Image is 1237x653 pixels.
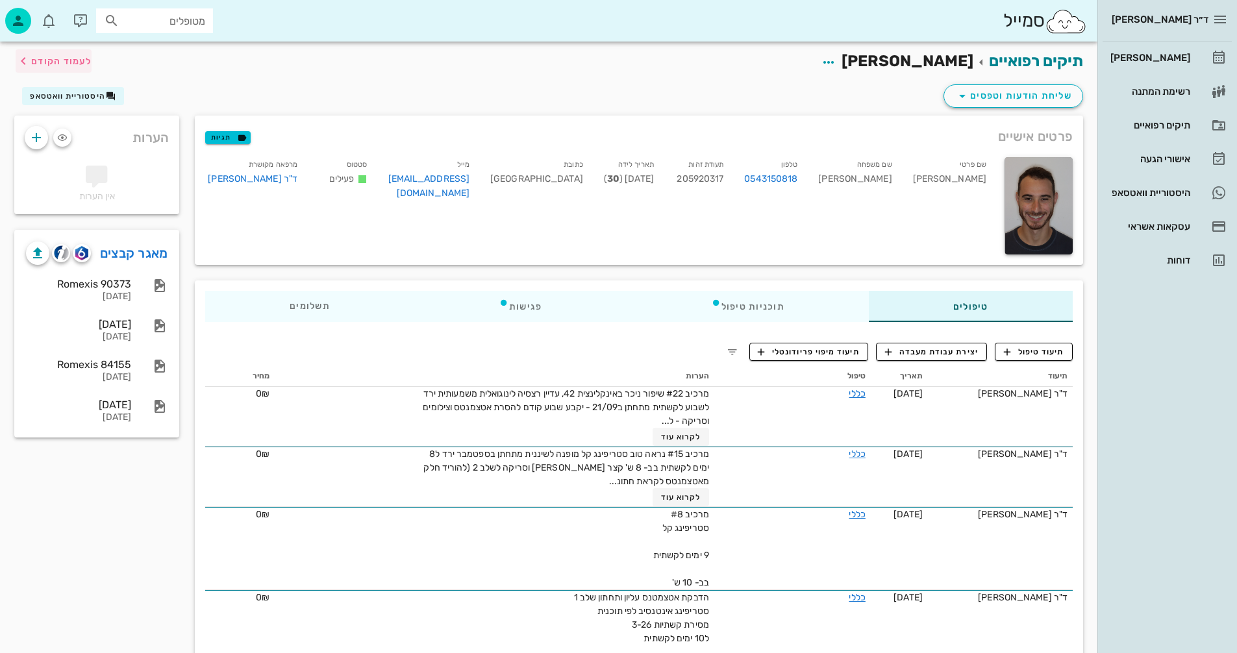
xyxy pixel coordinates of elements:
[808,154,902,208] div: [PERSON_NAME]
[75,246,88,260] img: romexis logo
[564,160,583,169] small: כתובת
[31,56,92,67] span: לעמוד הקודם
[290,302,330,311] span: תשלומים
[347,160,368,169] small: סטטוס
[1108,86,1190,97] div: רשימת המתנה
[604,173,654,184] span: [DATE] ( )
[205,131,251,144] button: תגיות
[857,160,892,169] small: שם משפחה
[1103,211,1232,242] a: עסקאות אשראי
[933,447,1068,461] div: ד"ר [PERSON_NAME]
[1108,53,1190,63] div: [PERSON_NAME]
[607,173,619,184] strong: 30
[26,412,131,423] div: [DATE]
[256,592,269,603] span: 0₪
[653,488,709,506] button: לקרוא עוד
[995,343,1073,361] button: תיעוד טיפול
[842,52,973,70] span: [PERSON_NAME]
[749,343,869,361] button: תיעוד מיפוי פריודונטלי
[998,126,1073,147] span: פרטים אישיים
[653,509,709,588] span: מרכיב #8 סטריפינג קל 9 ימים לקשתית בב- 10 ש'
[1103,177,1232,208] a: היסטוריית וואטסאפ
[943,84,1083,108] button: שליחת הודעות וטפסים
[1045,8,1087,34] img: SmileCloud logo
[744,172,797,186] a: 0543150818
[52,244,70,262] button: cliniview logo
[1004,346,1064,358] span: תיעוד טיפול
[989,52,1083,70] a: תיקים רפואיים
[414,291,627,322] div: פגישות
[275,366,714,387] th: הערות
[618,160,654,169] small: תאריך לידה
[16,49,92,73] button: לעמוד הקודם
[928,366,1073,387] th: תיעוד
[714,366,871,387] th: טיפול
[1103,245,1232,276] a: דוחות
[960,160,986,169] small: שם פרטי
[1103,110,1232,141] a: תיקים רפואיים
[1108,255,1190,265] div: דוחות
[490,173,583,184] span: [GEOGRAPHIC_DATA]
[423,449,708,487] span: מרכיב #15 נראה טוב סטריפינג קל מופנה לשיננית מתחתן בספטמבר ירד ל8 ימים לקשתית בב- 8 ש' קצר [PERSO...
[1103,42,1232,73] a: [PERSON_NAME]
[205,366,275,387] th: מחיר
[73,244,91,262] button: romexis logo
[256,509,269,520] span: 0₪
[933,508,1068,521] div: ד"ר [PERSON_NAME]
[849,449,865,460] a: כללי
[256,388,269,399] span: 0₪
[677,173,723,184] span: 205920317
[1108,188,1190,198] div: היסטוריית וואטסאפ
[661,493,701,502] span: לקרוא עוד
[955,88,1072,104] span: שליחת הודעות וטפסים
[457,160,469,169] small: מייל
[1108,221,1190,232] div: עסקאות אשראי
[893,509,923,520] span: [DATE]
[1108,120,1190,130] div: תיקים רפואיים
[893,592,923,603] span: [DATE]
[249,160,297,169] small: מרפאה מקושרת
[781,160,798,169] small: טלפון
[208,172,297,186] a: ד"ר [PERSON_NAME]
[79,191,115,202] span: אין הערות
[758,346,860,358] span: תיעוד מיפוי פריודונטלי
[1103,76,1232,107] a: רשימת המתנה
[100,243,168,264] a: מאגר קבצים
[1108,154,1190,164] div: אישורי הגעה
[869,291,1073,322] div: טיפולים
[26,332,131,343] div: [DATE]
[26,278,131,290] div: Romexis 90373
[26,291,131,302] div: [DATE]
[893,388,923,399] span: [DATE]
[1103,143,1232,175] a: אישורי הגעה
[388,173,470,199] a: [EMAIL_ADDRESS][DOMAIN_NAME]
[211,132,245,143] span: תגיות
[903,154,997,208] div: [PERSON_NAME]
[26,399,131,411] div: [DATE]
[627,291,869,322] div: תוכניות טיפול
[653,428,709,446] button: לקרוא עוד
[54,245,69,260] img: cliniview logo
[849,509,865,520] a: כללי
[22,87,124,105] button: היסטוריית וואטסאפ
[14,116,179,153] div: הערות
[329,173,355,184] span: פעילים
[26,358,131,371] div: Romexis 84155
[26,372,131,383] div: [DATE]
[885,346,979,358] span: יצירת עבודת מעבדה
[871,366,928,387] th: תאריך
[849,388,865,399] a: כללי
[1112,14,1208,25] span: ד״ר [PERSON_NAME]
[688,160,723,169] small: תעודת זהות
[1003,7,1087,35] div: סמייל
[26,318,131,330] div: [DATE]
[30,92,105,101] span: היסטוריית וואטסאפ
[933,387,1068,400] div: ד"ר [PERSON_NAME]
[661,432,701,441] span: לקרוא עוד
[256,449,269,460] span: 0₪
[893,449,923,460] span: [DATE]
[849,592,865,603] a: כללי
[38,10,46,18] span: תג
[423,388,709,426] span: מרכיב #22 שיפור ניכר באינקלינצית 42, עדיין רצסיה לינוגואלית משמעותית ירד לשבוע לקשתית מתחתן ב21/0...
[933,591,1068,604] div: ד"ר [PERSON_NAME]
